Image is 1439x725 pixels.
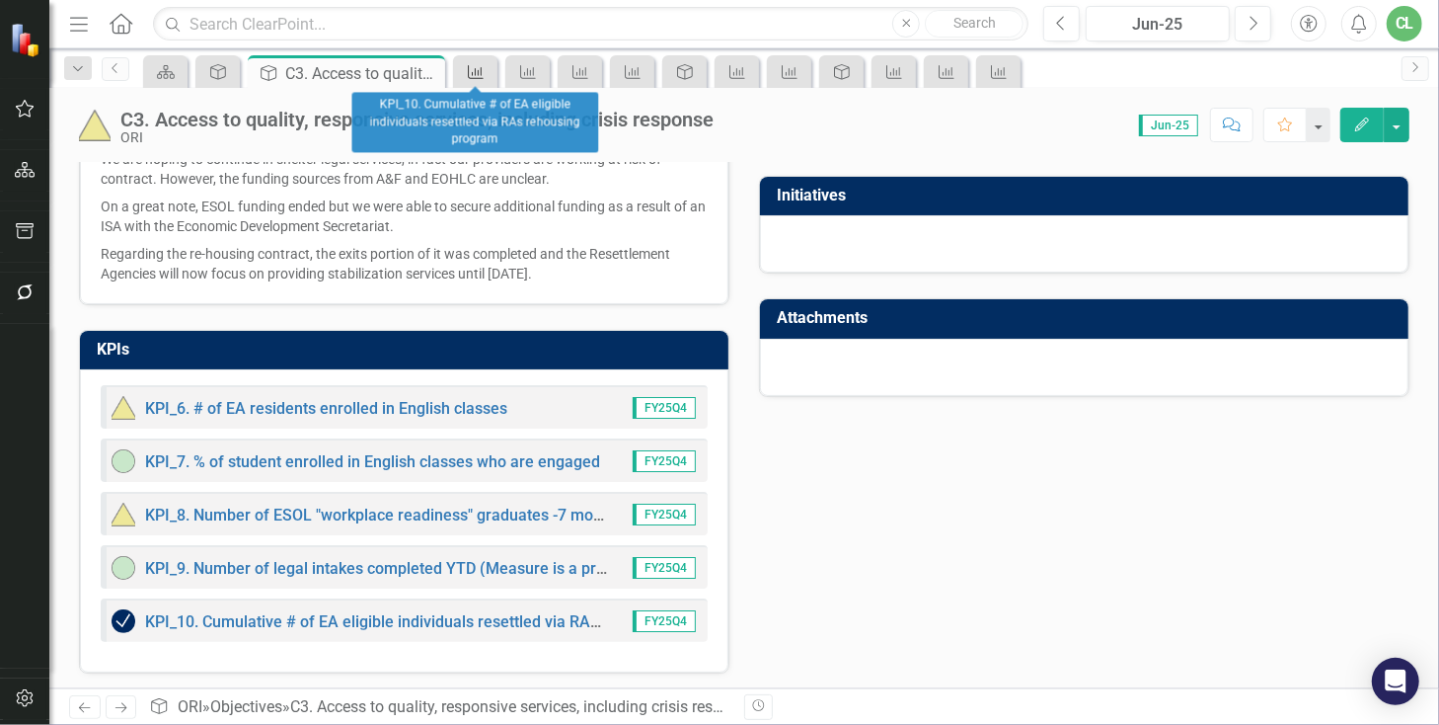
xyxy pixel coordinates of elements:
[777,309,1399,327] h3: Attachments
[79,110,111,141] img: At-risk
[1387,6,1422,41] button: CL
[120,109,714,130] div: C3. Access to quality, responsive services, including crisis response
[285,61,440,86] div: C3. Access to quality, responsive services, including crisis response
[112,609,135,633] img: Target Met
[1086,6,1230,41] button: Jun-25
[1139,115,1198,136] span: Jun-25
[633,504,696,525] span: FY25Q4
[633,610,696,632] span: FY25Q4
[633,450,696,472] span: FY25Q4
[953,15,996,31] span: Search
[1372,658,1419,705] div: Open Intercom Messenger
[112,556,135,580] img: On-track
[145,559,1061,578] a: KPI_9. Number of legal intakes completed YTD (Measure is a proxy for: # of EA eligible individual...
[112,396,135,420] img: At-risk
[210,697,282,716] a: Objectives
[10,23,44,57] img: ClearPoint Strategy
[97,341,719,359] h3: KPIs
[777,187,1399,204] h3: Initiatives
[101,240,708,283] p: Regarding the re-housing contract, the exits portion of it was completed and the Resettlement Age...
[633,397,696,419] span: FY25Q4
[112,503,135,526] img: At-risk
[1093,13,1223,37] div: Jun-25
[101,193,708,240] p: On a great note, ESOL funding ended but we were able to secure additional funding as a result of ...
[149,696,729,719] div: » »
[120,130,714,145] div: ORI
[145,612,738,631] a: KPI_10. Cumulative # of EA eligible individuals resettled via RAs rehousing program
[145,399,507,418] a: KPI_6. # of EA residents enrolled in English classes
[178,697,202,716] a: ORI
[101,145,708,193] p: We are hoping to continue in shelter legal services, in fact our providers are working at risk of...
[290,697,755,716] div: C3. Access to quality, responsive services, including crisis response
[633,557,696,579] span: FY25Q4
[153,7,1028,41] input: Search ClearPoint...
[112,449,135,473] img: On-track
[145,452,600,471] a: KPI_7. % of student enrolled in English classes who are engaged
[145,506,711,524] a: KPI_8. Number of ESOL "workplace readiness" graduates -7 modules completed
[925,10,1023,38] button: Search
[352,93,599,152] div: KPI_10. Cumulative # of EA eligible individuals resettled via RAs rehousing program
